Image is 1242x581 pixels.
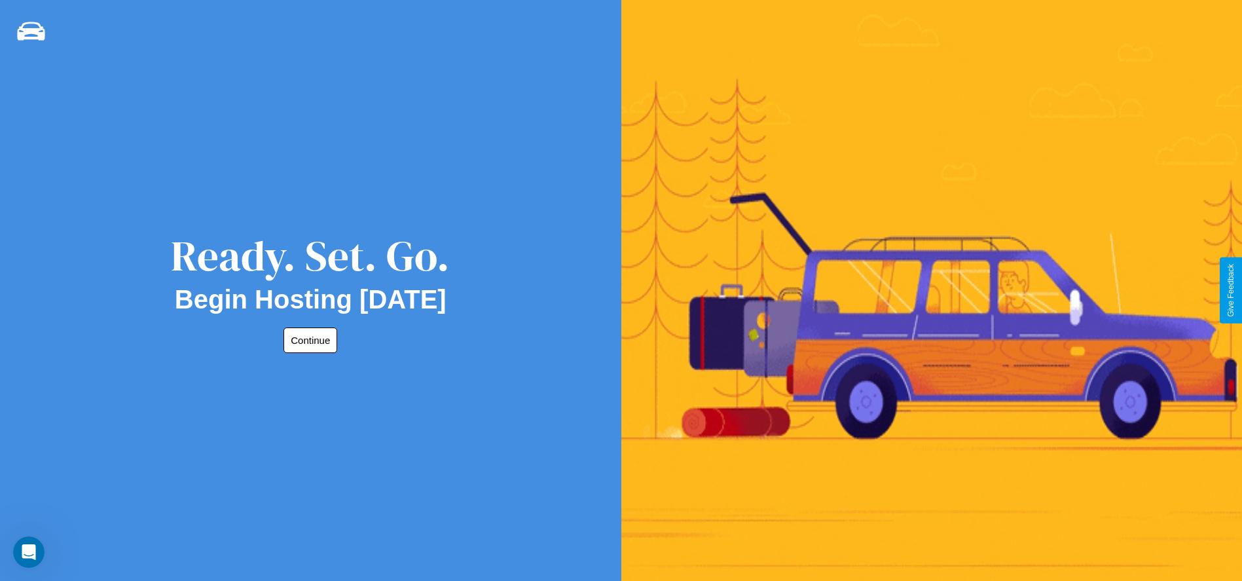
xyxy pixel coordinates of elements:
div: Ready. Set. Go. [171,227,450,285]
iframe: Intercom live chat [13,536,45,568]
button: Continue [283,328,337,353]
h2: Begin Hosting [DATE] [175,285,447,314]
div: Give Feedback [1226,264,1235,317]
